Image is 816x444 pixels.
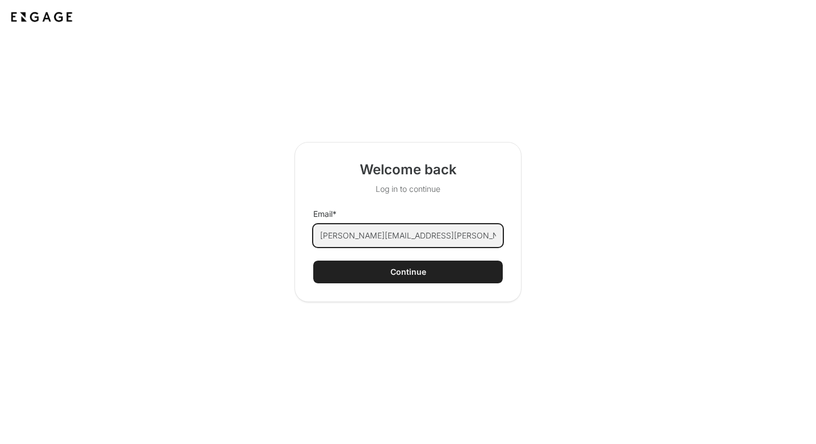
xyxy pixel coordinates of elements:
button: Continue [313,261,503,283]
div: Continue [390,266,426,278]
p: Log in to continue [360,183,457,195]
input: Enter your email [313,224,503,247]
img: Application logo [9,9,74,25]
span: required [333,209,337,219]
label: Email [313,208,337,220]
h2: Welcome back [360,161,457,179]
